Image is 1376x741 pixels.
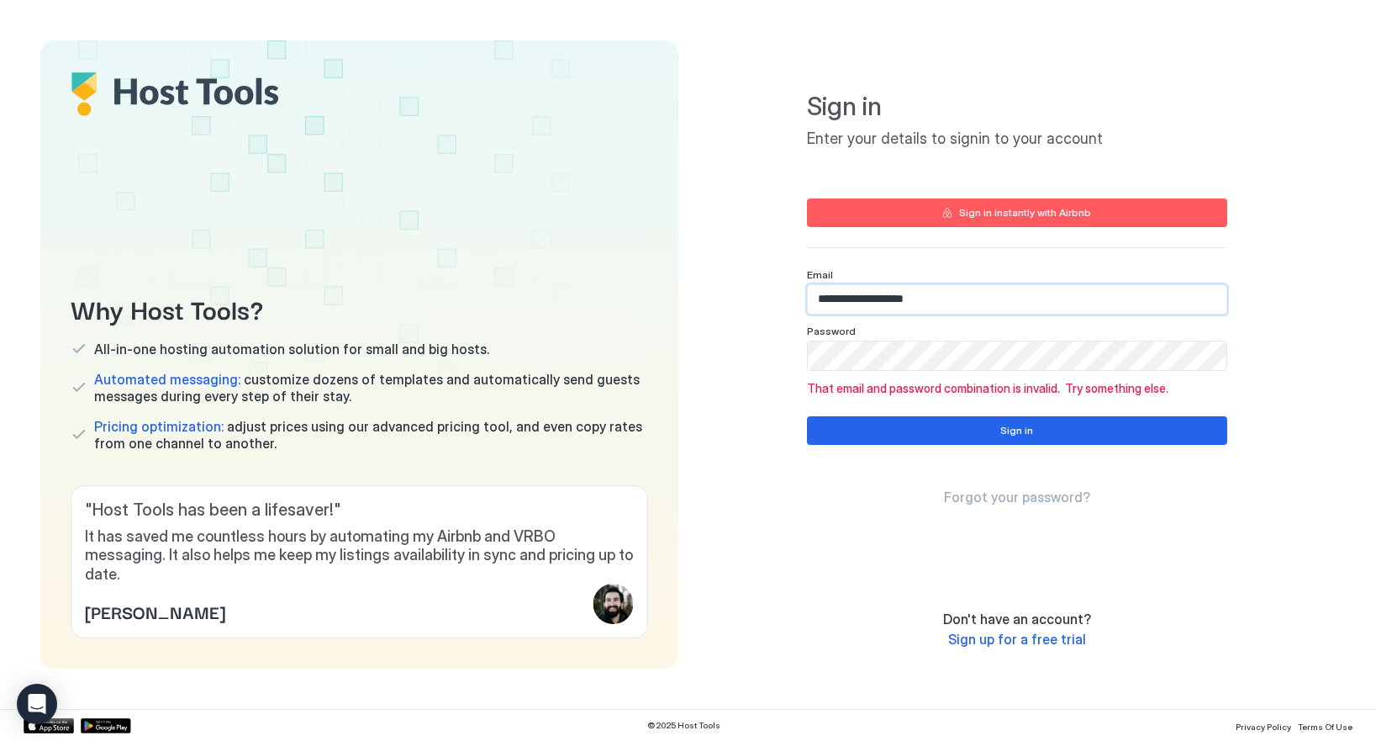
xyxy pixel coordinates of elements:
span: adjust prices using our advanced pricing tool, and even copy rates from one channel to another. [94,418,648,452]
input: Input Field [808,285,1226,314]
div: profile [593,584,634,624]
span: Pricing optimization: [94,418,224,435]
span: That email and password combination is invalid. Try something else. [807,381,1227,396]
button: Sign in [807,416,1227,445]
span: " Host Tools has been a lifesaver! " [85,500,634,521]
span: It has saved me countless hours by automating my Airbnb and VRBO messaging. It also helps me keep... [85,527,634,585]
input: Input Field [808,341,1226,370]
span: © 2025 Host Tools [647,720,720,731]
span: Don't have an account? [943,611,1091,627]
span: Terms Of Use [1298,722,1352,732]
div: Open Intercom Messenger [17,684,57,724]
a: Google Play Store [81,718,131,733]
a: Forgot your password? [944,489,1090,506]
span: Privacy Policy [1236,722,1291,732]
span: Automated messaging: [94,371,240,388]
span: All-in-one hosting automation solution for small and big hosts. [94,341,489,357]
a: App Store [24,718,74,733]
span: customize dozens of templates and automatically send guests messages during every step of their s... [94,371,648,405]
span: Why Host Tools? [71,289,648,327]
a: Privacy Policy [1236,717,1291,734]
button: Sign in instantly with Airbnb [807,198,1227,227]
span: Sign in [807,91,1227,123]
span: Forgot your password? [944,489,1090,505]
span: Sign up for a free trial [948,631,1086,648]
div: Sign in instantly with Airbnb [959,205,1091,220]
a: Terms Of Use [1298,717,1352,734]
span: [PERSON_NAME] [85,599,225,624]
span: Enter your details to signin to your account [807,130,1227,149]
span: Email [807,268,833,281]
a: Sign up for a free trial [948,631,1086,648]
span: Password [807,325,856,337]
div: Sign in [1000,423,1033,438]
